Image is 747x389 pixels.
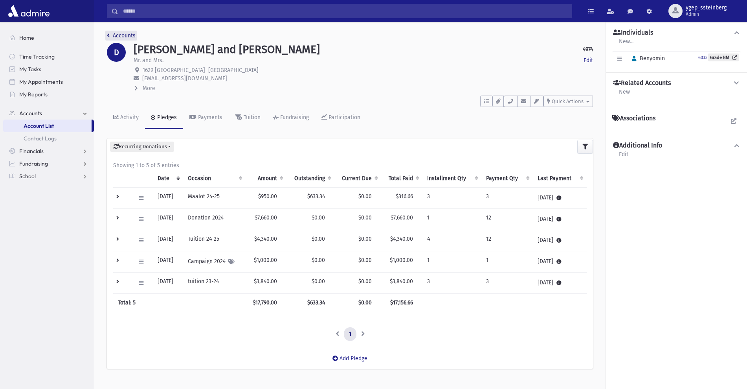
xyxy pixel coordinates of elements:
[612,79,741,87] button: Related Accounts
[153,170,183,188] th: Date: activate to sort column ascending
[3,88,94,101] a: My Reports
[686,11,727,17] span: Admin
[286,293,334,312] th: $633.34
[153,208,183,230] td: [DATE]
[113,293,246,312] th: Total: 5
[613,79,671,87] h4: Related Accounts
[110,142,174,152] button: Recurring Donations
[422,251,481,272] td: 1
[143,85,155,92] span: More
[183,230,246,251] td: Tuition 24-25
[24,135,57,142] span: Contact Logs
[334,293,381,312] th: $0.00
[3,157,94,170] a: Fundraising
[481,208,533,230] td: 12
[107,32,136,39] a: Accounts
[543,96,593,107] button: Quick Actions
[390,278,413,285] span: $3,840.00
[246,272,287,293] td: $3,840.00
[183,208,246,230] td: Donation 2024
[134,84,156,92] button: More
[183,251,246,272] td: Campaign 2024
[3,76,94,88] a: My Appointments
[183,187,246,208] td: Maalot 24-25
[552,98,584,104] span: Quick Actions
[334,170,381,188] th: Current Due: activate to sort column ascending
[708,53,739,61] a: Grade BM
[533,230,587,251] td: [DATE]
[153,251,183,272] td: [DATE]
[390,257,413,264] span: $1,000.00
[533,208,587,230] td: [DATE]
[358,278,372,285] span: $0.00
[612,142,741,150] button: Additional Info
[619,87,630,101] a: New
[533,170,587,188] th: Last Payment: activate to sort column ascending
[183,107,229,129] a: Payments
[698,54,708,61] a: 6033
[246,251,287,272] td: $1,000.00
[19,34,34,41] span: Home
[381,293,422,312] th: $17,156.66
[196,114,222,121] div: Payments
[3,120,92,132] a: Account List
[19,53,55,60] span: Time Tracking
[358,193,372,200] span: $0.00
[19,173,36,180] span: School
[19,78,63,85] span: My Appointments
[118,4,572,18] input: Search
[183,170,246,188] th: Occasion : activate to sort column ascending
[390,236,413,242] span: $4,340.00
[422,187,481,208] td: 3
[619,150,629,164] a: Edit
[698,55,708,60] small: 6033
[612,114,655,122] h4: Associations
[107,31,136,43] nav: breadcrumb
[208,67,259,74] span: [GEOGRAPHIC_DATA]
[327,114,360,121] div: Participation
[107,107,145,129] a: Activity
[344,327,356,341] a: 1
[246,230,287,251] td: $4,340.00
[315,107,367,129] a: Participation
[481,187,533,208] td: 3
[6,3,51,19] img: AdmirePro
[24,122,54,129] span: Account List
[142,75,227,82] span: [EMAIL_ADDRESS][DOMAIN_NAME]
[143,67,205,74] span: 1629 [GEOGRAPHIC_DATA]
[134,56,163,65] p: Mr. and Mrs.
[107,43,126,62] div: D
[153,272,183,293] td: [DATE]
[358,236,372,242] span: $0.00
[613,142,662,150] h4: Additional Info
[19,147,44,155] span: Financials
[267,107,315,129] a: Fundraising
[19,160,48,167] span: Fundraising
[481,251,533,272] td: 1
[134,43,320,56] h1: [PERSON_NAME] and [PERSON_NAME]
[481,170,533,188] th: Payment Qty: activate to sort column ascending
[686,5,727,11] span: ygep_ssteinberg
[533,272,587,293] td: [DATE]
[481,230,533,251] td: 12
[583,45,593,53] strong: 4974
[3,31,94,44] a: Home
[113,161,587,170] div: Showing 1 to 5 of 5 entries
[381,170,422,188] th: Total Paid: activate to sort column ascending
[422,208,481,230] td: 1
[246,208,287,230] td: $7,660.00
[246,170,287,188] th: Amount: activate to sort column ascending
[422,272,481,293] td: 3
[612,29,741,37] button: Individuals
[286,170,334,188] th: Outstanding: activate to sort column ascending
[119,114,139,121] div: Activity
[19,66,41,73] span: My Tasks
[312,278,325,285] span: $0.00
[391,214,413,221] span: $7,660.00
[358,214,372,221] span: $0.00
[312,257,325,264] span: $0.00
[312,214,325,221] span: $0.00
[3,63,94,76] a: My Tasks
[3,170,94,183] a: School
[153,230,183,251] td: [DATE]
